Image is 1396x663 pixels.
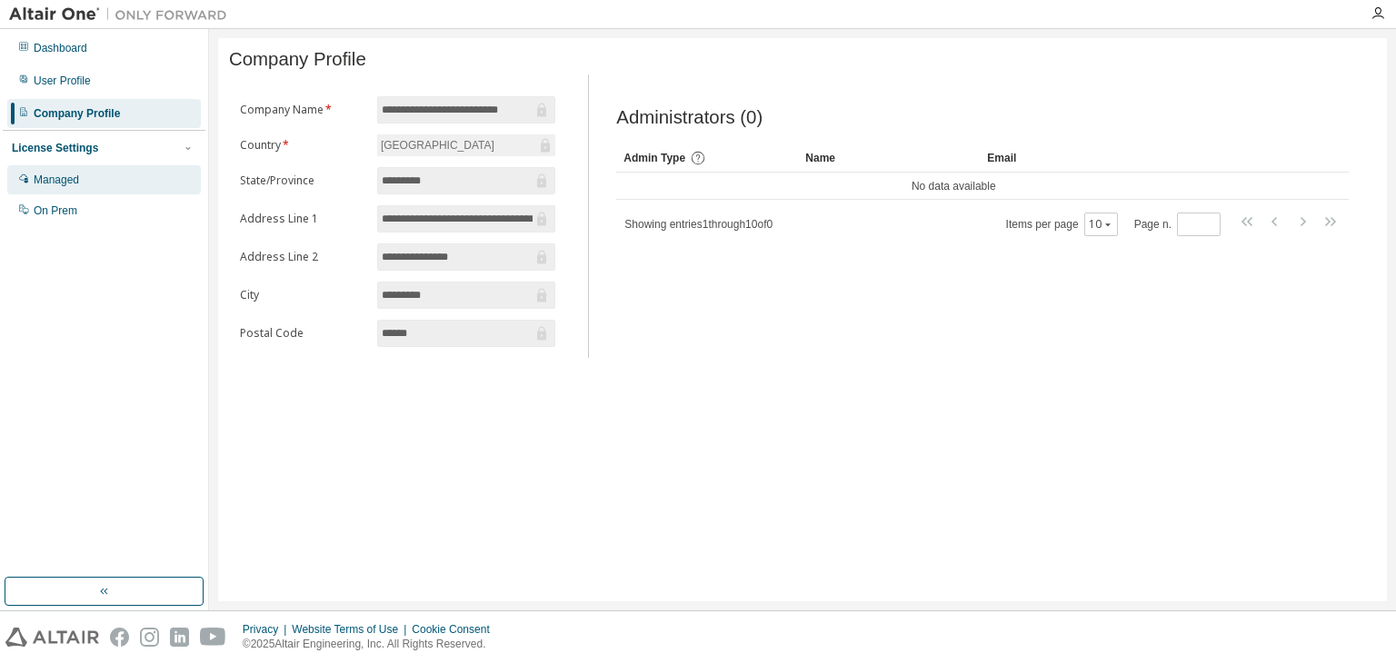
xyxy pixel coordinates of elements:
label: State/Province [240,173,366,188]
img: youtube.svg [200,628,226,647]
p: © 2025 Altair Engineering, Inc. All Rights Reserved. [243,637,501,652]
span: Showing entries 1 through 10 of 0 [624,218,773,231]
span: Administrators (0) [616,107,763,128]
img: linkedin.svg [170,628,189,647]
div: Company Profile [34,106,120,121]
span: Page n. [1134,213,1221,236]
img: instagram.svg [140,628,159,647]
button: 10 [1089,217,1113,232]
span: Items per page [1006,213,1118,236]
div: Cookie Consent [412,622,500,637]
div: On Prem [34,203,77,218]
span: Admin Type [623,152,685,164]
div: Privacy [243,622,292,637]
label: Address Line 1 [240,212,366,226]
div: Email [987,143,1154,173]
img: altair_logo.svg [5,628,99,647]
div: User Profile [34,74,91,88]
span: Company Profile [229,49,366,70]
img: facebook.svg [110,628,129,647]
div: License Settings [12,141,98,155]
div: Name [805,143,972,173]
td: No data available [616,173,1291,200]
label: Postal Code [240,326,366,341]
div: Dashboard [34,41,87,55]
div: [GEOGRAPHIC_DATA] [377,134,555,156]
label: Country [240,138,366,153]
div: [GEOGRAPHIC_DATA] [378,135,497,155]
div: Website Terms of Use [292,622,412,637]
label: Company Name [240,103,366,117]
img: Altair One [9,5,236,24]
div: Managed [34,173,79,187]
label: Address Line 2 [240,250,366,264]
label: City [240,288,366,302]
